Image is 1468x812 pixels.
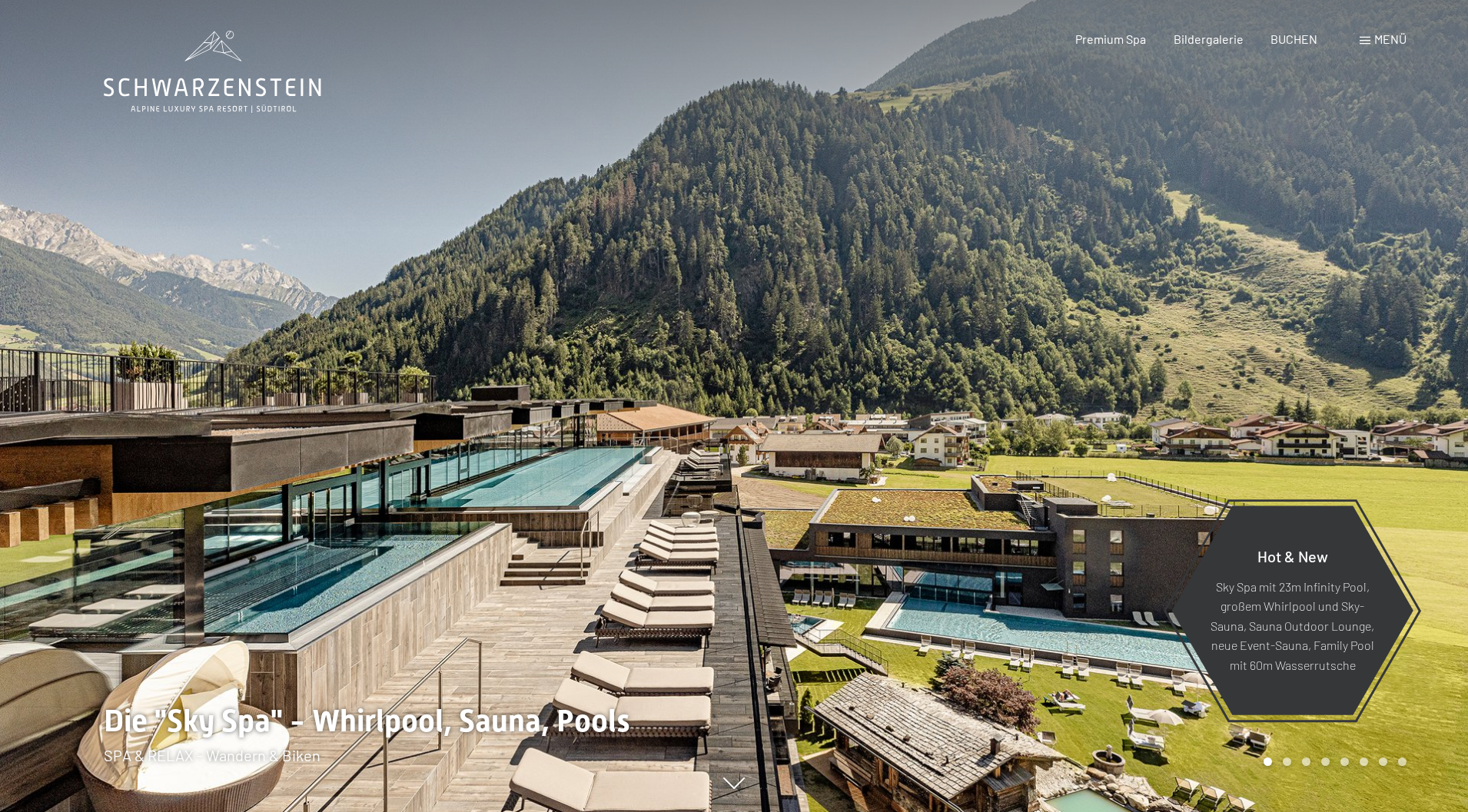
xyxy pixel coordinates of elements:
div: Carousel Page 7 [1379,757,1387,766]
a: Bildergalerie [1174,31,1244,46]
a: Premium Spa [1075,31,1146,46]
div: Carousel Page 3 [1302,757,1310,766]
div: Carousel Pagination [1258,757,1407,766]
div: Carousel Page 2 [1283,757,1291,766]
span: Hot & New [1257,546,1328,565]
div: Carousel Page 4 [1321,757,1330,766]
div: Carousel Page 1 (Current Slide) [1264,757,1272,766]
div: Carousel Page 5 [1340,757,1349,766]
div: Carousel Page 8 [1398,757,1407,766]
a: BUCHEN [1270,31,1317,46]
a: Hot & New Sky Spa mit 23m Infinity Pool, großem Whirlpool und Sky-Sauna, Sauna Outdoor Lounge, ne... [1171,505,1414,716]
span: Menü [1374,31,1407,46]
div: Carousel Page 6 [1360,757,1368,766]
p: Sky Spa mit 23m Infinity Pool, großem Whirlpool und Sky-Sauna, Sauna Outdoor Lounge, neue Event-S... [1209,576,1376,674]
